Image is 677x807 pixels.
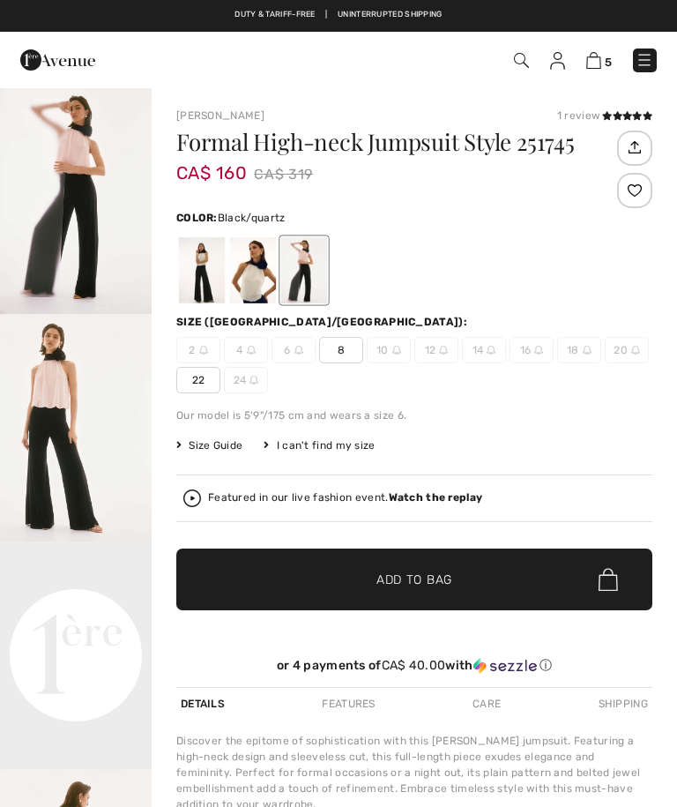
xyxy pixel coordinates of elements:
[392,346,401,355] img: ring-m.svg
[176,367,220,393] span: 22
[218,212,286,224] span: Black/quartz
[382,658,446,673] span: CA$ 40.00
[586,52,601,69] img: Shopping Bag
[317,688,379,720] div: Features
[462,337,506,363] span: 14
[176,109,264,122] a: [PERSON_NAME]
[583,346,591,355] img: ring-m.svg
[176,212,218,224] span: Color:
[176,658,652,674] div: or 4 payments of with
[557,337,601,363] span: 18
[468,688,505,720] div: Care
[20,52,95,67] a: 1ère Avenue
[599,568,618,591] img: Bag.svg
[487,346,495,355] img: ring-m.svg
[439,346,448,355] img: ring-m.svg
[510,337,554,363] span: 16
[176,314,471,330] div: Size ([GEOGRAPHIC_DATA]/[GEOGRAPHIC_DATA]):
[534,346,543,355] img: ring-m.svg
[514,53,529,68] img: Search
[586,51,612,70] a: 5
[179,237,225,303] div: Black/Vanilla
[176,337,220,363] span: 2
[264,437,375,453] div: I can't find my size
[594,688,652,720] div: Shipping
[620,132,649,162] img: Share
[557,108,652,123] div: 1 review
[272,337,316,363] span: 6
[367,337,411,363] span: 10
[176,688,229,720] div: Details
[414,337,458,363] span: 12
[199,346,208,355] img: ring-m.svg
[631,346,640,355] img: ring-m.svg
[176,407,652,423] div: Our model is 5'9"/175 cm and wears a size 6.
[176,145,247,183] span: CA$ 160
[249,376,258,385] img: ring-m.svg
[176,437,242,453] span: Size Guide
[319,337,363,363] span: 8
[208,492,482,504] div: Featured in our live fashion event.
[636,51,653,69] img: Menu
[176,131,613,153] h1: Formal High-neck Jumpsuit Style 251745
[247,346,256,355] img: ring-m.svg
[176,549,652,610] button: Add to Bag
[376,571,452,589] span: Add to Bag
[605,337,649,363] span: 20
[20,42,95,78] img: 1ère Avenue
[550,52,565,70] img: My Info
[605,56,612,69] span: 5
[254,161,313,188] span: CA$ 319
[224,337,268,363] span: 4
[176,658,652,680] div: or 4 payments ofCA$ 40.00withSezzle Click to learn more about Sezzle
[473,658,537,674] img: Sezzle
[281,237,327,303] div: Black/quartz
[230,237,276,303] div: Midnight Blue/Vanilla
[389,491,483,504] strong: Watch the replay
[183,489,201,507] img: Watch the replay
[224,367,268,393] span: 24
[294,346,303,355] img: ring-m.svg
